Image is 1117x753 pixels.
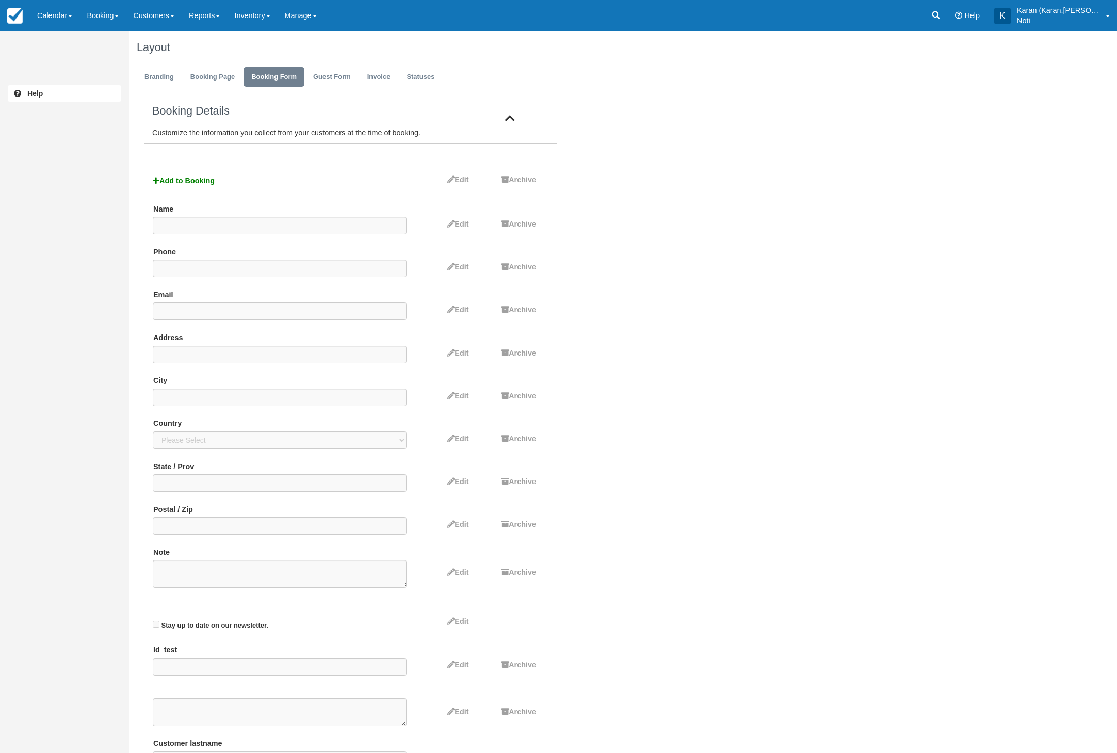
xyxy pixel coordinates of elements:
[509,520,536,528] span: Archive
[1017,15,1099,26] p: Noti
[153,290,173,300] label: Email
[153,375,167,386] label: City
[153,332,183,343] label: Address
[7,8,23,24] img: checkfront-main-nav-mini-logo.png
[153,504,193,515] label: Postal / Zip
[153,431,407,449] select: Please Select
[153,547,170,558] label: Note
[399,67,442,87] a: Statuses
[994,8,1011,24] div: K
[509,349,536,357] span: Archive
[137,41,959,54] h1: Layout
[509,220,536,228] span: Archive
[455,220,468,228] span: Edit
[153,621,159,628] input: Stay up to date on our newsletter.
[509,708,536,716] span: Archive
[153,738,222,749] label: Customer lastname
[153,177,215,185] a: Add to Booking
[964,11,980,20] span: Help
[509,568,536,576] span: Archive
[153,204,173,215] label: Name
[152,105,446,117] h1: Booking Details
[509,392,536,400] span: Archive
[153,645,177,655] label: Id_test
[183,67,242,87] a: Booking Page
[455,520,468,528] span: Edit
[455,568,468,576] span: Edit
[153,418,182,429] label: Country
[152,127,446,138] p: Customize the information you collect from your customers at the time of booking.
[509,263,536,271] span: Archive
[455,435,468,443] span: Edit
[244,67,304,87] a: Booking Form
[27,89,43,98] b: Help
[137,67,182,87] a: Branding
[455,477,468,486] span: Edit
[161,621,268,629] strong: Stay up to date on our newsletter.
[1017,5,1099,15] p: Karan (Karan.[PERSON_NAME])
[455,661,468,669] span: Edit
[509,175,536,184] span: Archive
[509,435,536,443] span: Archive
[455,263,468,271] span: Edit
[360,67,398,87] a: Invoice
[153,247,176,258] label: Phone
[955,12,962,19] i: Help
[455,306,468,314] span: Edit
[153,461,194,472] label: State / Prov
[509,477,536,486] span: Archive
[455,617,468,626] span: Edit
[509,661,536,669] span: Archive
[455,708,468,716] span: Edit
[455,175,468,184] span: Edit
[305,67,359,87] a: Guest Form
[509,306,536,314] span: Archive
[455,349,468,357] span: Edit
[8,85,121,102] a: Help
[455,392,468,400] span: Edit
